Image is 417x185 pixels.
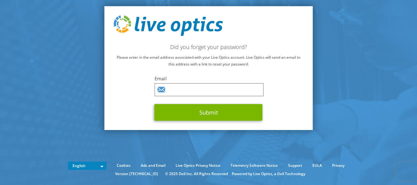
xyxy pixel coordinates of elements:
[112,170,161,177] li: Version [TECHNICAL_ID]
[155,75,263,82] label: Email
[112,162,135,169] a: Cookies
[136,162,170,169] a: Ads and Email
[114,54,304,68] p: Please enter in the email address associated with your Live Optics account. Live Optics will send...
[171,162,225,169] a: Live Optics Privacy Notice
[308,162,327,169] a: EULA
[155,104,263,121] button: Submit
[114,15,223,36] img: live_optics_svg.svg
[283,162,307,169] a: Support
[114,44,304,50] h2: Did you forget your password?
[226,162,282,169] a: Telemetry Software Notice
[232,170,305,177] li: Powered by Live Optics, a Dell Technology
[327,162,349,169] a: Privacy
[162,170,231,177] li: © 2025 Dell Inc. All Rights Reserved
